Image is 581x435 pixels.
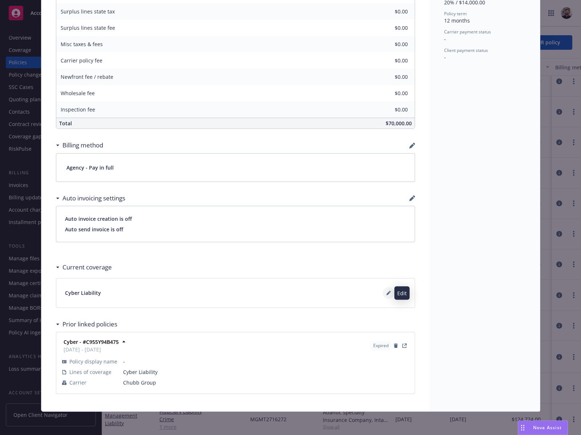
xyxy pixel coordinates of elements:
[65,289,101,297] span: Cyber Liability
[365,6,412,17] input: 0.00
[56,320,117,329] div: Prior linked policies
[444,54,446,61] span: -
[365,104,412,115] input: 0.00
[533,424,562,431] span: Nova Assist
[65,225,406,233] span: Auto send invoice is off
[64,346,119,353] span: [DATE] - [DATE]
[61,41,103,48] span: Misc taxes & fees
[56,141,103,150] div: Billing method
[56,263,112,272] div: Current coverage
[444,17,470,24] span: 12 months
[65,215,406,223] span: Auto invoice creation is off
[123,379,409,386] span: Chubb Group
[59,120,72,127] span: Total
[365,39,412,50] input: 0.00
[444,47,488,53] span: Client payment status
[69,379,86,386] span: Carrier
[123,358,409,365] span: -
[61,106,95,113] span: Inspection fee
[444,29,491,35] span: Carrier payment status
[69,368,111,376] span: Lines of coverage
[400,341,409,350] a: View Policy
[518,421,527,435] div: Drag to move
[365,23,412,33] input: 0.00
[365,72,412,82] input: 0.00
[62,263,112,272] h3: Current coverage
[64,338,119,345] strong: Cyber - #C955Y94B475
[62,320,117,329] h3: Prior linked policies
[365,88,412,99] input: 0.00
[444,36,446,42] span: -
[69,358,117,365] span: Policy display name
[444,11,467,17] span: Policy term
[61,57,102,64] span: Carrier policy fee
[373,342,389,349] span: Expired
[62,141,103,150] h3: Billing method
[56,154,415,182] div: Agency - Pay in full
[62,194,125,203] h3: Auto invoicing settings
[386,120,412,127] span: $70,000.00
[56,194,125,203] div: Auto invoicing settings
[61,73,113,80] span: Newfront fee / rebate
[61,24,115,31] span: Surplus lines state fee
[123,368,409,376] span: Cyber Liability
[61,8,115,15] span: Surplus lines state tax
[61,90,95,97] span: Wholesale fee
[518,420,568,435] button: Nova Assist
[365,55,412,66] input: 0.00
